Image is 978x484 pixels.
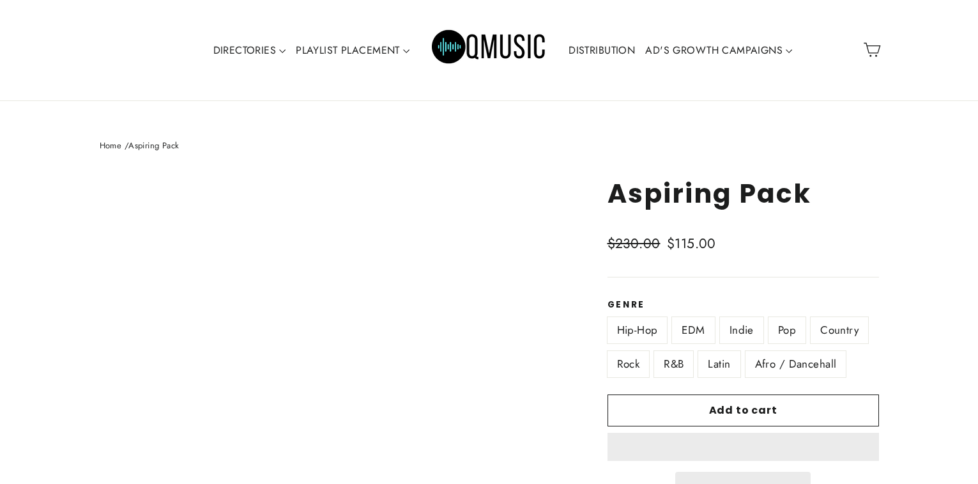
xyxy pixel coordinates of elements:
[811,317,868,343] label: Country
[607,178,879,209] h1: Aspiring Pack
[607,234,661,253] span: $230.00
[709,403,777,418] span: Add to cart
[100,139,879,153] nav: breadcrumbs
[698,351,740,377] label: Latin
[563,36,640,65] a: DISTRIBUTION
[168,13,811,88] div: Primary
[291,36,415,65] a: PLAYLIST PLACEMENT
[607,300,879,310] label: Genre
[654,351,693,377] label: R&B
[125,139,128,152] span: /
[768,317,806,343] label: Pop
[432,21,547,79] img: Q Music Promotions
[100,139,122,152] a: Home
[667,234,716,253] span: $115.00
[607,317,668,343] label: Hip-Hop
[607,394,879,426] button: Add to cart
[720,317,763,343] label: Indie
[607,351,650,377] label: Rock
[745,351,846,377] label: Afro / Dancehall
[208,36,291,65] a: DIRECTORIES
[640,36,797,65] a: AD'S GROWTH CAMPAIGNS
[672,317,714,343] label: EDM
